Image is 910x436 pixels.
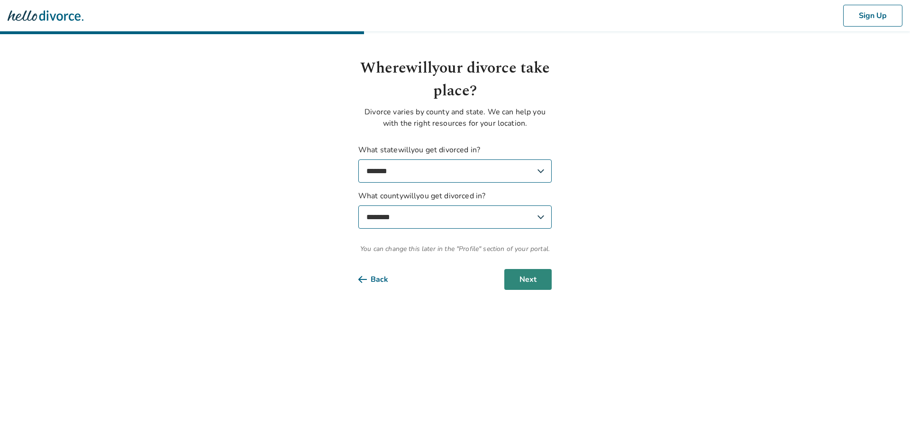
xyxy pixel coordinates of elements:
[8,6,83,25] img: Hello Divorce Logo
[358,269,403,290] button: Back
[504,269,552,290] button: Next
[358,205,552,229] select: What countywillyou get divorced in?
[358,190,552,229] label: What county will you get divorced in?
[863,390,910,436] iframe: Chat Widget
[358,244,552,254] span: You can change this later in the "Profile" section of your portal.
[358,144,552,183] label: What state will you get divorced in?
[358,57,552,102] h1: Where will your divorce take place?
[843,5,902,27] button: Sign Up
[358,106,552,129] p: Divorce varies by county and state. We can help you with the right resources for your location.
[358,159,552,183] select: What statewillyou get divorced in?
